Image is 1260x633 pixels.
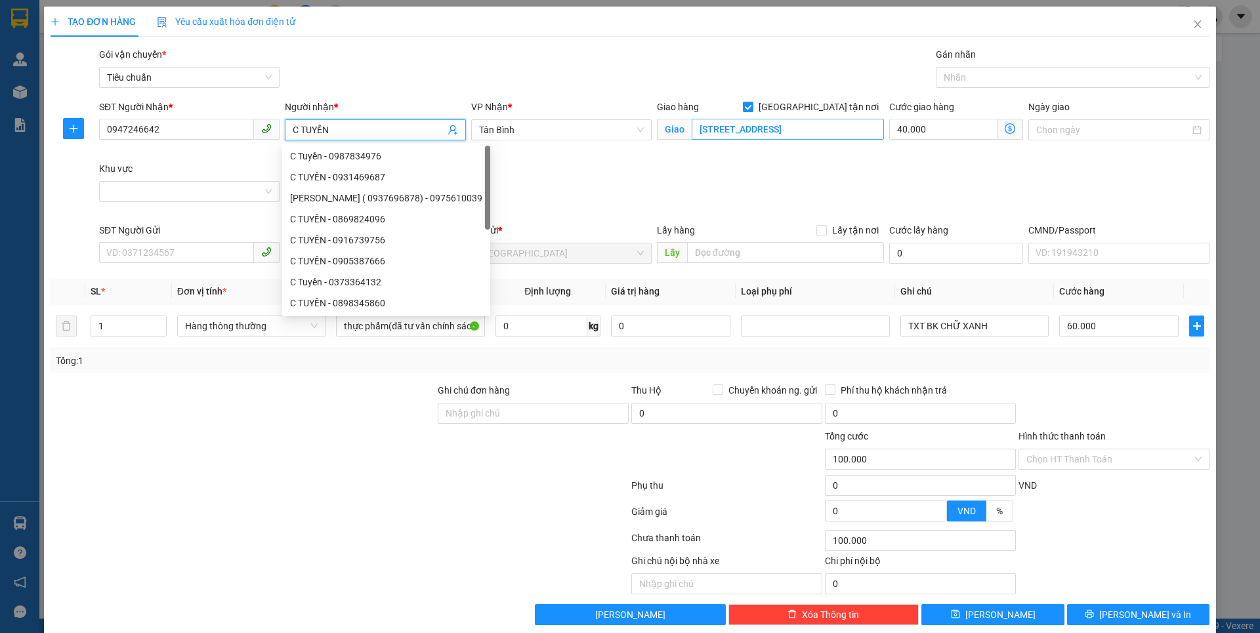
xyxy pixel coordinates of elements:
th: Loại phụ phí [736,279,894,304]
span: printer [1085,609,1094,620]
th: Ghi chú [895,279,1054,304]
span: % [996,506,1003,516]
div: C TUYỀN - 0916739756 [282,230,490,251]
label: Cước giao hàng [889,102,954,112]
span: VND [957,506,976,516]
span: Gửi: [87,7,238,21]
div: C TUYỀN - 0898345860 [290,296,482,310]
div: Người nhận [285,100,465,114]
div: C TUYỀN - 0869824096 [290,212,482,226]
span: [PERSON_NAME] và In [1099,607,1191,622]
div: Ghi chú nội bộ nhà xe [631,554,822,573]
input: Nhập ghi chú [631,573,822,594]
div: CMND/Passport [1028,223,1209,237]
div: Phụ thu [630,478,824,501]
span: Lấy hàng [657,225,695,235]
button: plus [63,118,84,139]
span: phone [261,247,272,257]
div: C Tuyền ( 0937696878) - 0975610039 [282,188,490,209]
button: save[PERSON_NAME] [921,604,1064,625]
label: Ngày giao [1028,102,1070,112]
button: deleteXóa Thông tin [728,604,919,625]
span: Chuyển khoản ng. gửi [723,383,822,398]
span: TẠO ĐƠN HÀNG [51,16,136,27]
input: Dọc đường [687,242,884,263]
span: C Liên - 0985265541 [87,24,185,35]
span: Gói vận chuyển [99,49,166,60]
div: C TUYỀN - 0916739756 [290,233,482,247]
div: SĐT Người Nhận [99,100,280,114]
span: plus [64,123,83,134]
input: Cước giao hàng [889,119,997,140]
span: Thu Hộ [631,385,661,396]
span: delete [787,609,797,620]
div: C TUYỀN - 0898345860 [282,293,490,314]
span: Giao hàng [657,102,699,112]
span: VND [1018,480,1037,491]
span: Xóa Thông tin [802,607,859,622]
label: Ghi chú đơn hàng [438,385,510,396]
span: Định lượng [524,286,571,296]
span: [PERSON_NAME] [595,607,665,622]
span: kg [587,316,600,337]
button: [PERSON_NAME] [535,604,726,625]
span: phone [261,123,272,134]
span: close [1192,19,1203,30]
div: Khu vực [99,161,280,176]
input: 0 [611,316,730,337]
div: Giảm giá [630,504,824,527]
span: Giao [657,119,692,140]
button: printer[PERSON_NAME] và In [1067,604,1209,625]
span: nghiep.tienoanh - In: [167,37,340,49]
span: VP Nhận [471,102,508,112]
span: Yêu cầu xuất hóa đơn điện tử [157,16,295,27]
button: delete [56,316,77,337]
div: C Tuyền - 0987834976 [290,149,482,163]
button: plus [1189,316,1204,337]
label: Hình thức thanh toán [1018,431,1106,441]
div: C TUYỀN - 0905387666 [290,254,482,268]
input: Cước lấy hàng [889,243,1023,264]
span: save [951,609,960,620]
div: C TUYỀN - 0905387666 [282,251,490,272]
div: Tổng: 1 [56,354,486,368]
img: icon [157,17,167,28]
span: [GEOGRAPHIC_DATA] [7,97,344,132]
input: Ghi Chú [900,316,1049,337]
span: SL [91,286,101,296]
span: dollar-circle [1005,123,1015,134]
input: VD: Bàn, Ghế [336,316,484,337]
span: Tổng cước [825,431,868,441]
div: [PERSON_NAME] ( 0937696878) - 0975610039 [290,191,482,205]
div: C TUYỀN - 0931469687 [282,167,490,188]
div: C TUYỀN - 0869824096 [282,209,490,230]
span: Tân Bình [479,120,644,140]
span: [GEOGRAPHIC_DATA] tận nơi [753,100,884,114]
div: C Tuyền - 0987834976 [282,146,490,167]
label: Cước lấy hàng [889,225,948,235]
span: Lấy [657,242,687,263]
div: C TUYỀN - 0931469687 [290,170,482,184]
div: C Tuyền - 0373364132 [282,272,490,293]
button: Close [1179,7,1216,43]
div: Chưa thanh toán [630,531,824,554]
span: [PERSON_NAME] [965,607,1036,622]
span: plus [1190,321,1203,331]
span: Giá trị hàng [611,286,660,296]
span: user-add [448,125,458,135]
span: HD1310250005 - [87,37,340,49]
input: Ngày giao [1036,123,1189,137]
div: Chi phí nội bộ [825,554,1016,573]
label: Gán nhãn [936,49,976,60]
span: Phí thu hộ khách nhận trả [835,383,952,398]
span: Hàng thông thường [185,316,318,336]
span: Tiêu chuẩn [107,68,272,87]
input: Ghi chú đơn hàng [438,403,629,424]
span: Lấy tận nơi [827,223,884,237]
span: Cước hàng [1059,286,1104,296]
span: plus [51,17,60,26]
span: [GEOGRAPHIC_DATA] [111,7,238,21]
div: SĐT Người Gửi [99,223,280,237]
span: Đơn vị tính [177,286,226,296]
span: Hòa Đông [479,243,644,263]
